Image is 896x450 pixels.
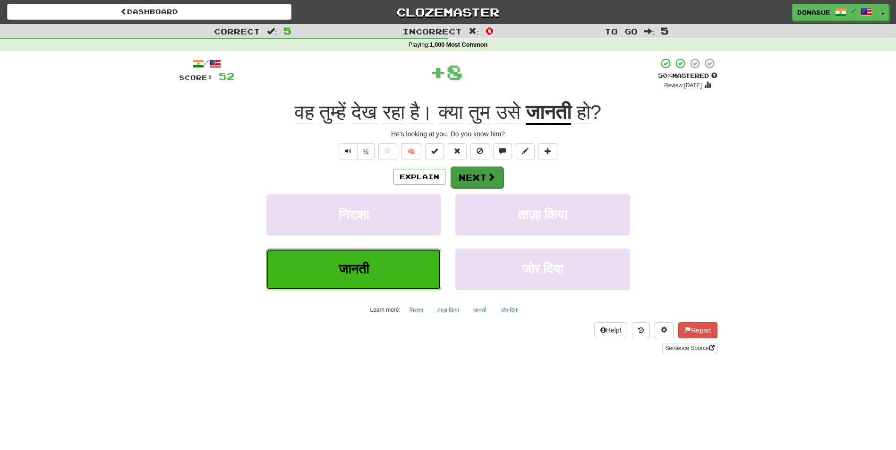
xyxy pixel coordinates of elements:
[266,194,441,235] button: निराशा
[792,4,877,21] a: Donasue /
[339,262,369,276] span: जानती
[446,60,463,83] span: 8
[295,101,314,124] span: वह
[179,58,235,69] div: /
[661,25,669,36] span: 5
[430,42,487,48] strong: 1,000 Most Common
[469,27,479,35] span: :
[486,25,494,36] span: 0
[319,101,346,124] span: तुम्हें
[664,82,702,89] small: Review: [DATE]
[337,143,375,159] div: Text-to-speech controls
[658,72,717,80] div: Mastered
[339,143,358,159] button: Play sentence audio (ctl+space)
[516,143,535,159] button: Edit sentence (alt+d)
[451,167,503,188] button: Next
[357,143,375,159] button: ½
[219,70,235,82] span: 52
[430,58,446,86] span: +
[402,26,462,36] span: Incorrect
[410,101,433,124] span: है।
[594,322,628,338] button: Help!
[438,101,463,124] span: क्या
[393,169,445,185] button: Explain
[469,101,490,124] span: तुम
[496,101,521,124] span: उसे
[577,101,590,124] span: हो
[662,343,717,353] a: Sentence Source
[495,303,524,317] button: जोर दिया
[370,307,401,313] small: Learn more:
[448,143,467,159] button: Reset to 0% Mastered (alt+r)
[425,143,444,159] button: Set this sentence to 100% Mastered (alt+m)
[470,143,489,159] button: Ignore sentence (alt+i)
[455,194,630,235] button: ताज़ा किया
[266,249,441,290] button: जानती
[351,101,377,124] span: देख
[404,303,428,317] button: निराशा
[378,143,397,159] button: Favorite sentence (alt+f)
[522,262,563,276] span: जोर दिया
[283,25,291,36] span: 5
[468,303,492,317] button: जानती
[493,143,512,159] button: Discuss sentence (alt+u)
[518,208,567,222] span: ताज़ा किया
[7,4,291,20] a: Dashboard
[658,72,672,79] span: 50 %
[797,8,830,17] span: Donasue
[339,208,369,222] span: निराशा
[455,249,630,290] button: जोर दिया
[179,74,213,82] span: Score:
[267,27,277,35] span: :
[605,26,638,36] span: To go
[179,129,717,139] div: He's looking at you. Do you know him?
[678,322,717,338] button: Report
[432,303,464,317] button: ताज़ा किया
[644,27,655,35] span: :
[632,322,650,338] button: Round history (alt+y)
[401,143,421,159] button: 🧠
[851,8,856,14] span: /
[538,143,557,159] button: Add to collection (alt+a)
[306,4,590,20] a: Clozemaster
[214,26,260,36] span: Correct
[383,101,405,124] span: रहा
[571,101,601,124] span: ?
[526,101,571,125] u: जानती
